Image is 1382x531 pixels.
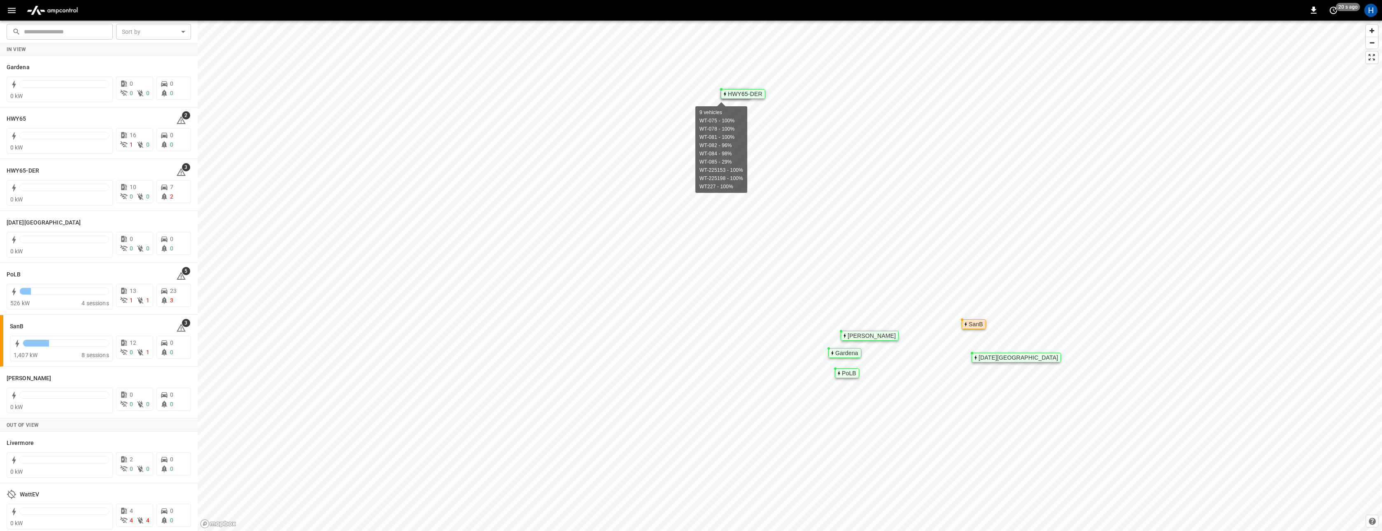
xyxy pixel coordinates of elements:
[699,125,743,133] div: WT-078 - 100%
[828,348,861,358] div: Map marker
[130,141,133,148] span: 1
[699,133,743,141] div: WT-081 - 100%
[10,196,23,203] span: 0 kW
[699,150,743,158] div: WT-084 - 98%
[7,270,21,279] h6: PoLB
[146,90,149,96] span: 0
[170,466,173,472] span: 0
[130,517,133,524] span: 4
[979,355,1058,360] div: [DATE][GEOGRAPHIC_DATA]
[962,319,986,329] div: Map marker
[170,391,173,398] span: 0
[10,322,23,331] h6: SanB
[1366,25,1378,37] button: Zoom in
[170,80,173,87] span: 0
[130,391,133,398] span: 0
[170,236,173,242] span: 0
[841,331,899,341] div: Map marker
[10,404,23,410] span: 0 kW
[130,236,133,242] span: 0
[1327,4,1340,17] button: set refresh interval
[130,466,133,472] span: 0
[699,108,743,117] div: 9 vehicles
[7,115,26,124] h6: HWY65
[170,349,173,356] span: 0
[82,352,109,358] span: 8 sessions
[170,193,173,200] span: 2
[146,401,149,407] span: 0
[20,490,40,499] h6: WattEV
[721,89,765,99] div: Map marker
[170,339,173,346] span: 0
[7,439,34,448] h6: Livermore
[130,349,133,356] span: 0
[699,174,743,182] div: WT-225198 - 100%
[200,519,236,529] a: Mapbox homepage
[170,288,177,294] span: 23
[170,297,173,304] span: 3
[130,456,133,463] span: 2
[182,319,190,327] span: 3
[182,111,190,119] span: 2
[170,132,173,138] span: 0
[182,163,190,171] span: 3
[699,182,743,191] div: WT227 - 100%
[182,267,190,275] span: 5
[10,468,23,475] span: 0 kW
[146,193,149,200] span: 0
[699,141,743,150] div: WT-082 - 96%
[1364,4,1377,17] div: profile-icon
[146,517,149,524] span: 4
[10,93,23,99] span: 0 kW
[170,245,173,252] span: 0
[14,352,37,358] span: 1,407 kW
[130,184,136,190] span: 10
[7,166,39,175] h6: HWY65-DER
[699,158,743,166] div: WT-085 - 29%
[198,21,1382,531] canvas: Map
[23,2,81,18] img: ampcontrol.io logo
[7,374,51,383] h6: Vernon
[835,368,859,378] div: Map marker
[848,333,896,338] div: [PERSON_NAME]
[130,288,136,294] span: 13
[170,141,173,148] span: 0
[170,184,173,190] span: 7
[170,517,173,524] span: 0
[10,520,23,526] span: 0 kW
[7,422,39,428] strong: Out of View
[699,166,743,174] div: WT-225153 - 100%
[1336,3,1360,11] span: 20 s ago
[170,456,173,463] span: 0
[699,117,743,125] div: WT-075 - 100%
[130,132,136,138] span: 16
[728,91,762,96] div: HWY65-DER
[969,322,983,327] div: SanB
[10,144,23,151] span: 0 kW
[130,508,133,514] span: 4
[146,349,149,356] span: 1
[7,47,26,52] strong: In View
[146,466,149,472] span: 0
[130,80,133,87] span: 0
[130,245,133,252] span: 0
[842,371,856,376] div: PoLB
[170,90,173,96] span: 0
[1366,37,1378,49] button: Zoom out
[130,401,133,407] span: 0
[10,248,23,255] span: 0 kW
[130,193,133,200] span: 0
[130,339,136,346] span: 12
[835,351,858,356] div: Gardena
[170,508,173,514] span: 0
[972,353,1061,363] div: Map marker
[146,141,149,148] span: 0
[130,297,133,304] span: 1
[170,401,173,407] span: 0
[146,245,149,252] span: 0
[130,90,133,96] span: 0
[7,218,81,227] h6: Karma Center
[10,300,30,306] span: 526 kW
